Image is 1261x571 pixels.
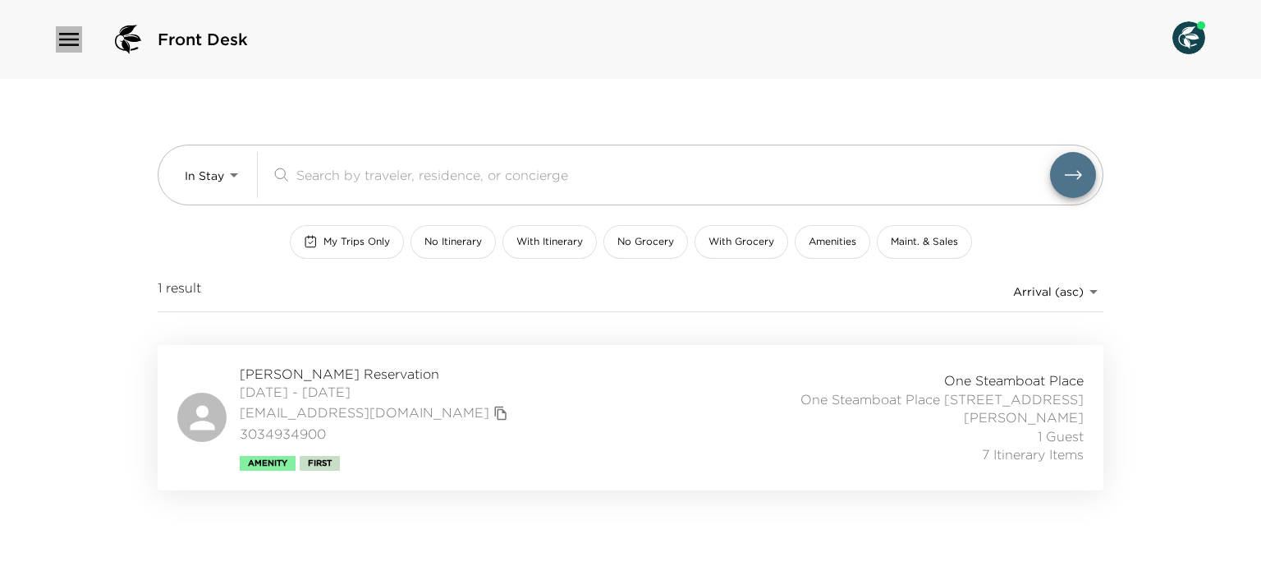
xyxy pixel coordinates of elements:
[158,345,1103,490] a: [PERSON_NAME] Reservation[DATE] - [DATE][EMAIL_ADDRESS][DOMAIN_NAME]copy primary member email3034...
[185,168,224,183] span: In Stay
[502,225,597,259] button: With Itinerary
[603,225,688,259] button: No Grocery
[1172,21,1205,54] img: User
[240,383,512,401] span: [DATE] - [DATE]
[617,235,674,249] span: No Grocery
[158,279,201,305] span: 1 result
[108,20,148,59] img: logo
[516,235,583,249] span: With Itinerary
[489,402,512,425] button: copy primary member email
[891,235,958,249] span: Maint. & Sales
[248,458,287,468] span: Amenity
[964,408,1084,426] span: [PERSON_NAME]
[982,445,1084,463] span: 7 Itinerary Items
[158,28,248,51] span: Front Desk
[877,225,972,259] button: Maint. & Sales
[795,225,870,259] button: Amenities
[695,225,788,259] button: With Grocery
[424,235,482,249] span: No Itinerary
[323,235,390,249] span: My Trips Only
[296,165,1050,184] input: Search by traveler, residence, or concierge
[290,225,404,259] button: My Trips Only
[240,365,512,383] span: [PERSON_NAME] Reservation
[708,235,774,249] span: With Grocery
[1013,284,1084,299] span: Arrival (asc)
[240,403,489,421] a: [EMAIL_ADDRESS][DOMAIN_NAME]
[809,235,856,249] span: Amenities
[1038,427,1084,445] span: 1 Guest
[410,225,496,259] button: No Itinerary
[944,371,1084,389] span: One Steamboat Place
[800,390,1084,408] span: One Steamboat Place [STREET_ADDRESS]
[240,425,512,443] span: 3034934900
[308,458,332,468] span: First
